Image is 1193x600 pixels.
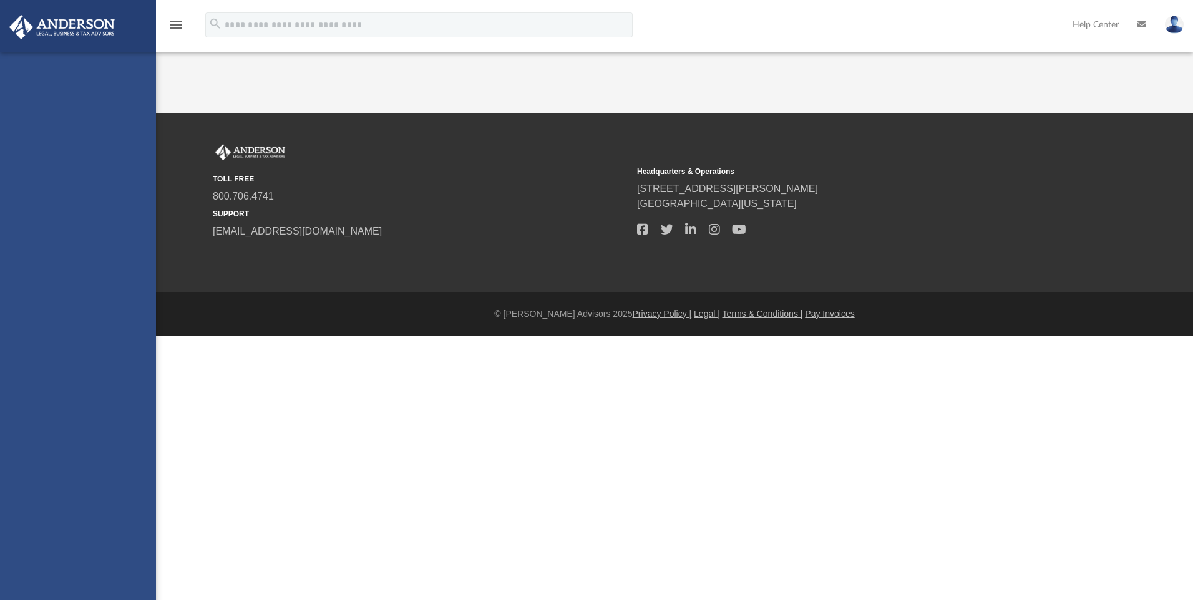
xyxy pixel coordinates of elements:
img: Anderson Advisors Platinum Portal [6,15,119,39]
a: Terms & Conditions | [723,309,803,319]
i: search [208,17,222,31]
img: Anderson Advisors Platinum Portal [213,144,288,160]
a: Pay Invoices [805,309,854,319]
small: Headquarters & Operations [637,166,1053,177]
a: 800.706.4741 [213,191,274,201]
small: SUPPORT [213,208,628,220]
img: User Pic [1165,16,1184,34]
div: © [PERSON_NAME] Advisors 2025 [156,307,1193,321]
a: menu [168,24,183,32]
a: [EMAIL_ADDRESS][DOMAIN_NAME] [213,226,382,236]
a: [GEOGRAPHIC_DATA][US_STATE] [637,198,797,209]
i: menu [168,17,183,32]
a: Privacy Policy | [633,309,692,319]
small: TOLL FREE [213,173,628,185]
a: [STREET_ADDRESS][PERSON_NAME] [637,183,818,194]
a: Legal | [694,309,720,319]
